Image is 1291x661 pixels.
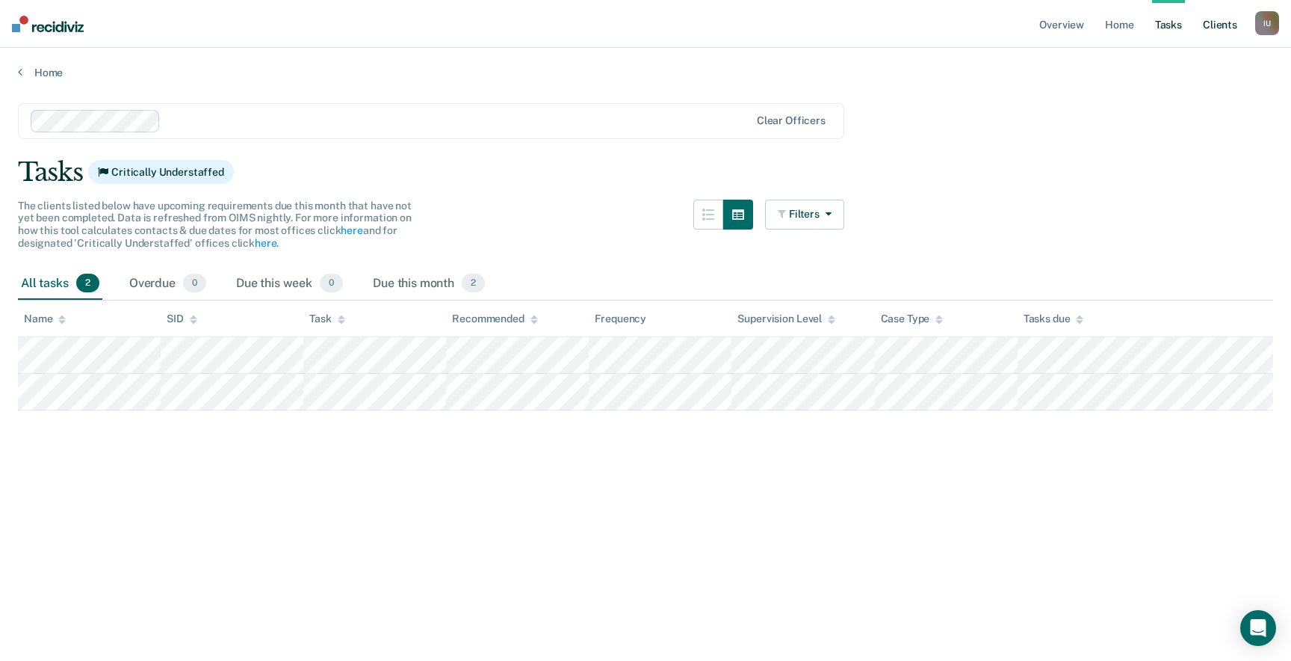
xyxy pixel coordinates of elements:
[233,268,346,301] div: Due this week0
[24,313,66,325] div: Name
[370,268,488,301] div: Due this month2
[309,313,344,325] div: Task
[167,313,197,325] div: SID
[12,16,84,32] img: Recidiviz
[76,274,99,293] span: 2
[881,313,944,325] div: Case Type
[18,66,1273,79] a: Home
[737,313,835,325] div: Supervision Level
[765,200,844,230] button: Filters
[452,313,537,325] div: Recommended
[341,224,362,236] a: here
[1240,610,1276,646] div: Open Intercom Messenger
[183,274,206,293] span: 0
[255,237,276,249] a: here
[18,157,1273,188] div: Tasks
[757,114,826,127] div: Clear officers
[1255,11,1279,35] div: I U
[18,200,412,249] span: The clients listed below have upcoming requirements due this month that have not yet been complet...
[595,313,646,325] div: Frequency
[1255,11,1279,35] button: IU
[1024,313,1084,325] div: Tasks due
[18,268,102,301] div: All tasks2
[88,160,234,184] span: Critically Understaffed
[462,274,485,293] span: 2
[320,274,343,293] span: 0
[126,268,209,301] div: Overdue0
